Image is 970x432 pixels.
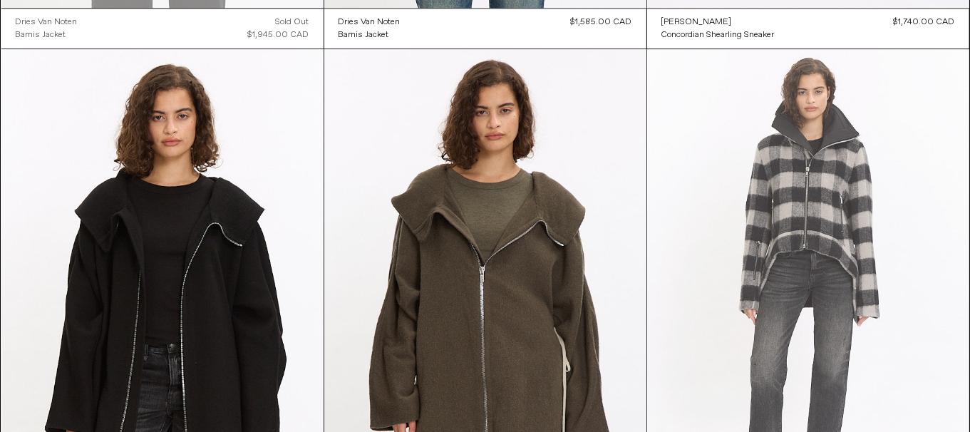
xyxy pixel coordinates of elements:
[339,29,389,41] div: Bamis Jacket
[661,16,775,29] a: [PERSON_NAME]
[571,16,632,29] div: $1,585.00 CAD
[16,29,78,41] a: Bamis Jacket
[16,16,78,29] a: Dries Van Noten
[339,16,401,29] a: Dries Van Noten
[16,29,66,41] div: Bamis Jacket
[661,16,732,29] div: [PERSON_NAME]
[276,16,309,29] div: Sold out
[339,29,401,41] a: Bamis Jacket
[894,16,955,29] div: $1,740.00 CAD
[661,29,775,41] a: Concordian Shearling Sneaker
[248,29,309,41] div: $1,945.00 CAD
